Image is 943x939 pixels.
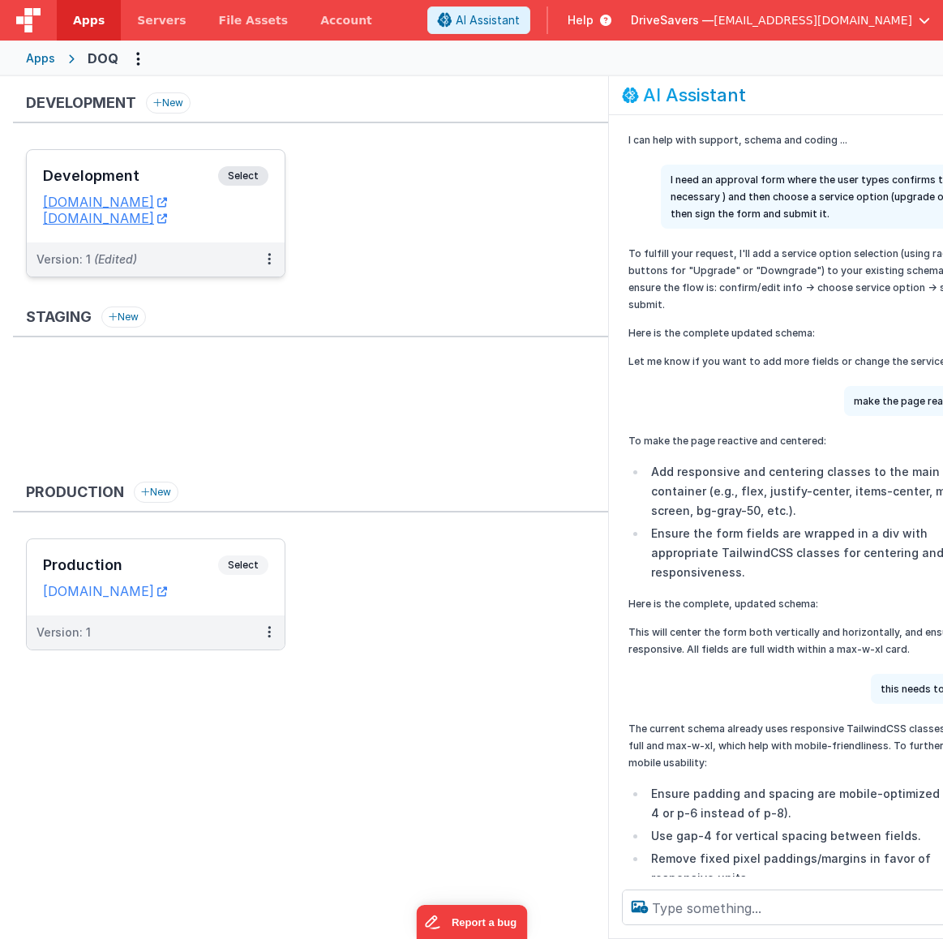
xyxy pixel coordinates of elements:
[125,45,151,71] button: Options
[43,557,218,573] h3: Production
[643,85,746,105] h2: AI Assistant
[36,624,91,641] div: Version: 1
[146,92,191,114] button: New
[26,95,136,111] h3: Development
[427,6,530,34] button: AI Assistant
[631,12,930,28] button: DriveSavers — [EMAIL_ADDRESS][DOMAIN_NAME]
[73,12,105,28] span: Apps
[219,12,289,28] span: File Assets
[218,166,268,186] span: Select
[26,309,92,325] h3: Staging
[714,12,912,28] span: [EMAIL_ADDRESS][DOMAIN_NAME]
[94,252,137,266] span: (Edited)
[456,12,520,28] span: AI Assistant
[416,905,527,939] iframe: Marker.io feedback button
[218,555,268,575] span: Select
[26,50,55,66] div: Apps
[26,484,124,500] h3: Production
[88,49,118,68] div: DOQ
[36,251,137,268] div: Version: 1
[568,12,594,28] span: Help
[134,482,178,503] button: New
[43,210,167,226] a: [DOMAIN_NAME]
[43,194,167,210] a: [DOMAIN_NAME]
[631,12,714,28] span: DriveSavers —
[137,12,186,28] span: Servers
[101,307,146,328] button: New
[43,168,218,184] h3: Development
[43,583,167,599] a: [DOMAIN_NAME]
